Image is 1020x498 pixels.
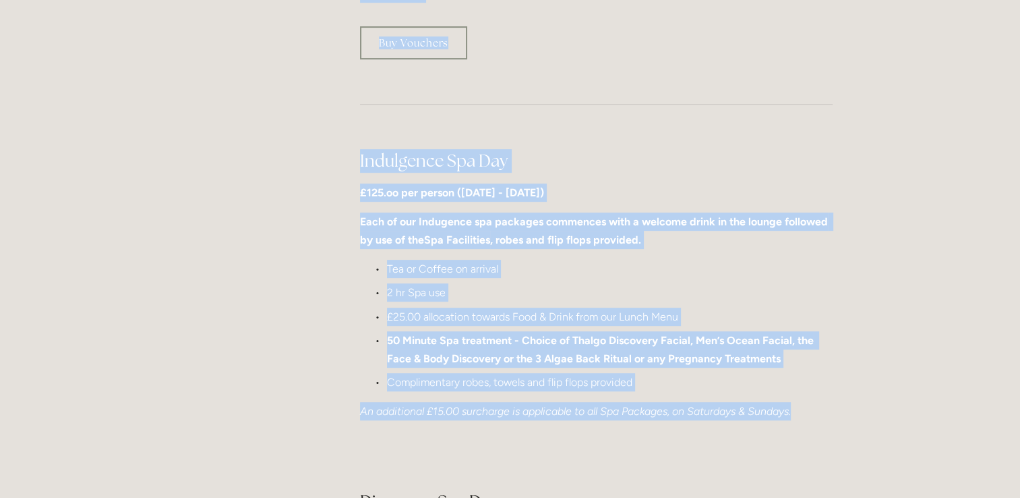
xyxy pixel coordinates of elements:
h2: Indulgence Spa Day [360,149,833,173]
p: Tea or Coffee on arrival [387,260,833,278]
em: An additional £15.00 surcharge is applicable to all Spa Packages, on Saturdays & Sundays. [360,405,791,418]
strong: Each of our Indugence spa packages commences with a welcome drink in the lounge followed by use o... [360,215,831,246]
a: Buy Vouchers [360,26,467,59]
strong: 50 Minute Spa treatment - Choice of Thalgo Discovery Facial, Men’s Ocean Facial, the Face & Body ... [387,334,816,365]
a: Spa Facilities [424,233,490,246]
strong: £125.oo per person ([DATE] - [DATE]) [360,186,544,199]
p: £25.00 allocation towards Food & Drink from our Lunch Menu [387,308,833,326]
strong: , robes and flip flops provided. [490,233,641,246]
p: Complimentary robes, towels and flip flops provided [387,373,833,391]
p: 2 hr Spa use [387,283,833,302]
